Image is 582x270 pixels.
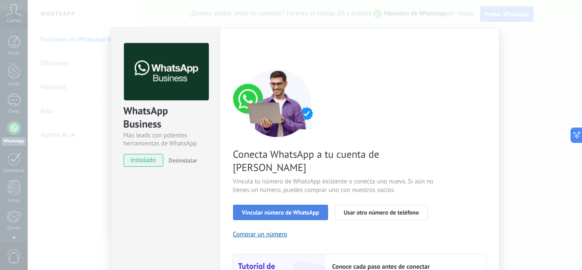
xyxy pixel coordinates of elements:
button: Comprar un número [233,230,288,238]
span: Desinstalar [169,157,197,164]
span: Usar otro número de teléfono [344,209,419,215]
span: Vincula tu número de WhatsApp existente o conecta uno nuevo. Si aún no tienes un número, puedes c... [233,177,436,195]
div: WhatsApp Business [124,104,207,131]
span: Vincular número de WhatsApp [242,209,319,215]
button: Usar otro número de teléfono [335,205,428,220]
img: logo_main.png [124,43,209,101]
img: connect number [233,69,323,137]
div: Más leads con potentes herramientas de WhatsApp [124,131,207,148]
button: Vincular número de WhatsApp [233,205,328,220]
button: Desinstalar [165,154,197,167]
span: Conecta WhatsApp a tu cuenta de [PERSON_NAME] [233,148,436,174]
span: instalado [124,154,163,167]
